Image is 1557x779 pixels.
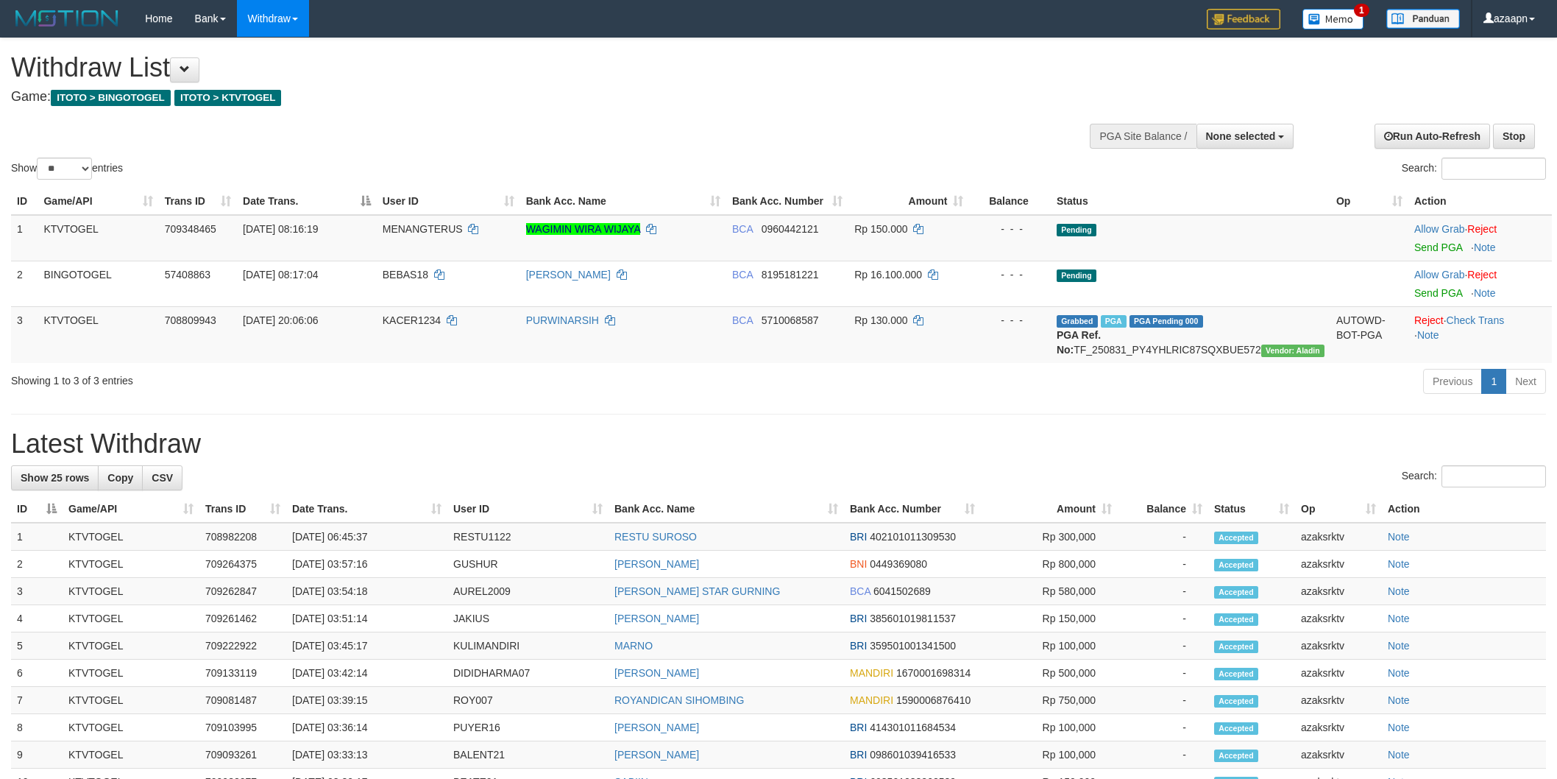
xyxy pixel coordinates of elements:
[63,551,199,578] td: KTVTOGEL
[1408,261,1552,306] td: ·
[1414,287,1462,299] a: Send PGA
[1467,269,1497,281] a: Reject
[1295,578,1382,605] td: azaksrktv
[1295,605,1382,632] td: azaksrktv
[63,578,199,605] td: KTVTOGEL
[1481,369,1506,394] a: 1
[1417,329,1439,341] a: Note
[63,687,199,714] td: KTVTOGEL
[850,640,867,652] span: BRI
[1414,314,1444,326] a: Reject
[870,558,927,570] span: Copy 0449369080 to clipboard
[286,741,447,769] td: [DATE] 03:33:13
[447,578,609,605] td: AUREL2009
[1057,315,1098,328] span: Grabbed
[981,741,1118,769] td: Rp 100,000
[1408,306,1552,363] td: · ·
[286,578,447,605] td: [DATE] 03:54:18
[896,694,971,706] span: Copy 1590006876410 to clipboard
[1206,130,1276,142] span: None selected
[1388,722,1410,733] a: Note
[1214,722,1258,735] span: Accepted
[870,722,956,733] span: Copy 414301011684534 to clipboard
[1295,523,1382,551] td: azaksrktv
[1302,9,1364,29] img: Button%20Memo.svg
[1441,465,1546,487] input: Search:
[614,640,653,652] a: MARNO
[1118,741,1208,769] td: -
[1196,124,1294,149] button: None selected
[199,741,286,769] td: 709093261
[1414,269,1467,281] span: ·
[199,496,286,523] th: Trans ID: activate to sort column ascending
[848,188,969,215] th: Amount: activate to sort column ascending
[11,660,63,687] td: 6
[1208,496,1295,523] th: Status: activate to sort column ascending
[762,314,819,326] span: Copy 5710068587 to clipboard
[732,314,753,326] span: BCA
[1330,188,1408,215] th: Op: activate to sort column ascending
[142,465,182,490] a: CSV
[63,496,199,523] th: Game/API: activate to sort column ascending
[447,660,609,687] td: DIDIDHARMA07
[1295,660,1382,687] td: azaksrktv
[1101,315,1127,328] span: Marked by azaksrktv
[1214,695,1258,708] span: Accepted
[1474,242,1496,253] a: Note
[107,472,133,484] span: Copy
[11,523,63,551] td: 1
[1388,613,1410,624] a: Note
[165,314,216,326] span: 708809943
[850,558,867,570] span: BNI
[981,687,1118,714] td: Rp 750,000
[614,667,699,679] a: [PERSON_NAME]
[1382,496,1546,523] th: Action
[11,158,123,180] label: Show entries
[526,314,599,326] a: PURWINARSIH
[762,223,819,235] span: Copy 0960442121 to clipboard
[1467,223,1497,235] a: Reject
[1118,578,1208,605] td: -
[383,223,463,235] span: MENANGTERUS
[1051,306,1330,363] td: TF_250831_PY4YHLRIC87SQXBUE572
[1388,531,1410,543] a: Note
[1388,749,1410,761] a: Note
[1214,613,1258,626] span: Accepted
[1414,269,1464,281] a: Allow Grab
[11,261,38,306] td: 2
[1375,124,1490,149] a: Run Auto-Refresh
[1118,605,1208,632] td: -
[609,496,844,523] th: Bank Acc. Name: activate to sort column ascending
[447,523,609,551] td: RESTU1122
[870,640,956,652] span: Copy 359501001341500 to clipboard
[1388,558,1410,570] a: Note
[286,687,447,714] td: [DATE] 03:39:15
[1493,124,1535,149] a: Stop
[850,722,867,733] span: BRI
[11,578,63,605] td: 3
[237,188,377,215] th: Date Trans.: activate to sort column descending
[614,558,699,570] a: [PERSON_NAME]
[1118,632,1208,660] td: -
[1330,306,1408,363] td: AUTOWD-BOT-PGA
[11,605,63,632] td: 4
[1388,640,1410,652] a: Note
[199,660,286,687] td: 709133119
[981,714,1118,741] td: Rp 100,000
[1214,668,1258,680] span: Accepted
[1118,714,1208,741] td: -
[969,188,1050,215] th: Balance
[286,632,447,660] td: [DATE] 03:45:17
[1386,9,1460,29] img: panduan.png
[854,223,907,235] span: Rp 150.000
[447,741,609,769] td: BALENT21
[1057,269,1096,282] span: Pending
[286,605,447,632] td: [DATE] 03:51:14
[11,429,1546,459] h1: Latest Withdraw
[1388,667,1410,679] a: Note
[1295,687,1382,714] td: azaksrktv
[286,551,447,578] td: [DATE] 03:57:16
[38,306,158,363] td: KTVTOGEL
[975,267,1044,282] div: - - -
[614,694,744,706] a: ROYANDICAN SIHOMBING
